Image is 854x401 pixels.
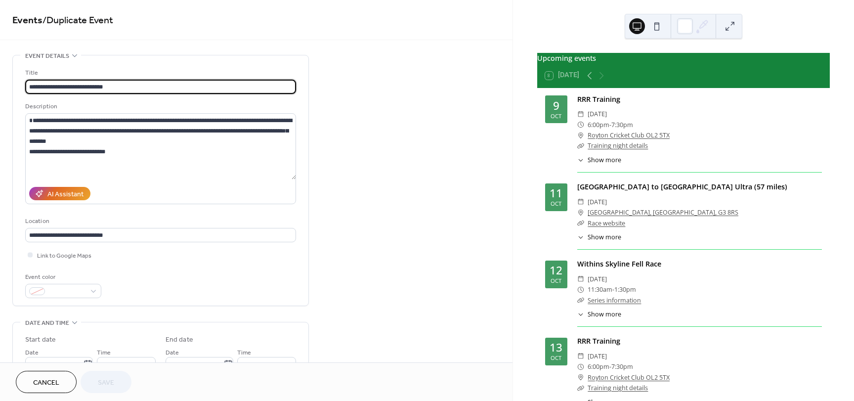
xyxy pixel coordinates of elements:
[588,197,607,207] span: [DATE]
[588,351,607,361] span: [DATE]
[577,372,584,383] div: ​
[37,251,91,261] span: Link to Google Maps
[588,296,641,305] a: Series information
[551,278,561,283] div: Oct
[588,372,670,383] a: Royton Cricket Club OL2 5TX
[166,335,193,345] div: End date
[588,219,625,227] a: Race website
[577,182,787,191] a: [GEOGRAPHIC_DATA] to [GEOGRAPHIC_DATA] Ultra (57 miles)
[577,130,584,140] div: ​
[25,272,99,282] div: Event color
[33,378,59,388] span: Cancel
[577,284,584,295] div: ​
[577,259,661,268] a: Withins Skyline Fell Race
[166,348,179,358] span: Date
[577,94,620,104] a: RRR Training
[577,218,584,228] div: ​
[577,233,622,242] button: ​Show more
[25,68,294,78] div: Title
[611,120,633,130] span: 7:30pm
[25,335,56,345] div: Start date
[588,384,648,392] a: Training night details
[577,156,584,165] div: ​
[577,233,584,242] div: ​
[25,101,294,112] div: Description
[537,53,830,64] div: Upcoming events
[237,348,251,358] span: Time
[577,336,620,346] a: RRR Training
[577,140,584,151] div: ​
[577,361,584,372] div: ​
[551,355,561,360] div: Oct
[577,383,584,393] div: ​
[588,141,648,150] a: Training night details
[588,109,607,119] span: [DATE]
[588,361,609,372] span: 6:00pm
[577,310,584,319] div: ​
[588,310,621,319] span: Show more
[577,295,584,306] div: ​
[588,274,607,284] span: [DATE]
[577,310,622,319] button: ​Show more
[611,361,633,372] span: 7:30pm
[614,284,636,295] span: 1:30pm
[25,51,69,61] span: Event details
[588,156,621,165] span: Show more
[577,109,584,119] div: ​
[12,11,43,30] a: Events
[577,156,622,165] button: ​Show more
[577,207,584,218] div: ​
[588,130,670,140] a: Royton Cricket Club OL2 5TX
[25,318,69,328] span: Date and time
[577,351,584,361] div: ​
[29,187,90,200] button: AI Assistant
[47,189,84,200] div: AI Assistant
[553,100,559,112] div: 9
[25,348,39,358] span: Date
[577,120,584,130] div: ​
[609,361,611,372] span: -
[550,265,562,276] div: 12
[612,284,614,295] span: -
[577,197,584,207] div: ​
[43,11,113,30] span: / Duplicate Event
[588,207,738,218] a: [GEOGRAPHIC_DATA], [GEOGRAPHIC_DATA], G3 8RS
[609,120,611,130] span: -
[551,113,561,119] div: Oct
[16,371,77,393] button: Cancel
[97,348,111,358] span: Time
[577,274,584,284] div: ​
[588,284,612,295] span: 11:30am
[550,188,562,199] div: 11
[551,201,561,206] div: Oct
[550,342,562,354] div: 13
[588,233,621,242] span: Show more
[588,120,609,130] span: 6:00pm
[25,216,294,226] div: Location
